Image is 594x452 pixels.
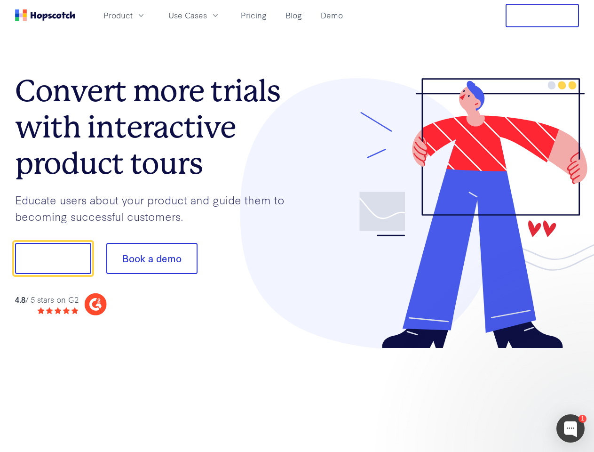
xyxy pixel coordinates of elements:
span: Product [103,9,133,21]
h1: Convert more trials with interactive product tours [15,73,297,181]
strong: 4.8 [15,294,25,305]
button: Use Cases [163,8,226,23]
a: Demo [317,8,347,23]
div: 1 [578,415,586,423]
button: Product [98,8,151,23]
a: Pricing [237,8,270,23]
button: Free Trial [506,4,579,27]
a: Home [15,9,75,21]
p: Educate users about your product and guide them to becoming successful customers. [15,192,297,224]
a: Blog [282,8,306,23]
button: Show me! [15,243,91,274]
span: Use Cases [168,9,207,21]
div: / 5 stars on G2 [15,294,79,306]
button: Book a demo [106,243,198,274]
